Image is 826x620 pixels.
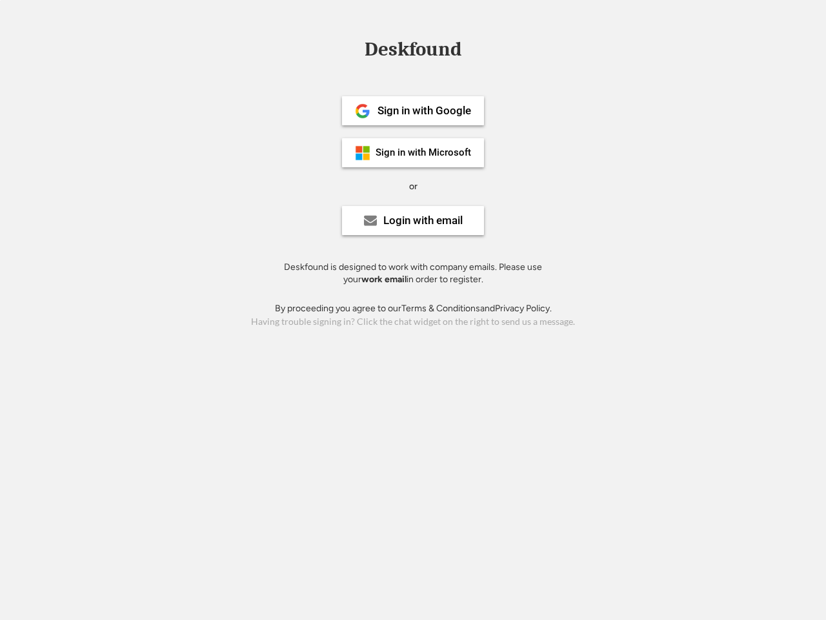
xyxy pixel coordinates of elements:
img: 1024px-Google__G__Logo.svg.png [355,103,370,119]
a: Terms & Conditions [401,303,480,314]
img: ms-symbollockup_mssymbol_19.png [355,145,370,161]
a: Privacy Policy. [495,303,552,314]
div: Deskfound [358,39,468,59]
div: Deskfound is designed to work with company emails. Please use your in order to register. [268,261,558,286]
div: Sign in with Google [378,105,471,116]
div: Login with email [383,215,463,226]
div: or [409,180,418,193]
div: Sign in with Microsoft [376,148,471,158]
strong: work email [361,274,407,285]
div: By proceeding you agree to our and [275,302,552,315]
